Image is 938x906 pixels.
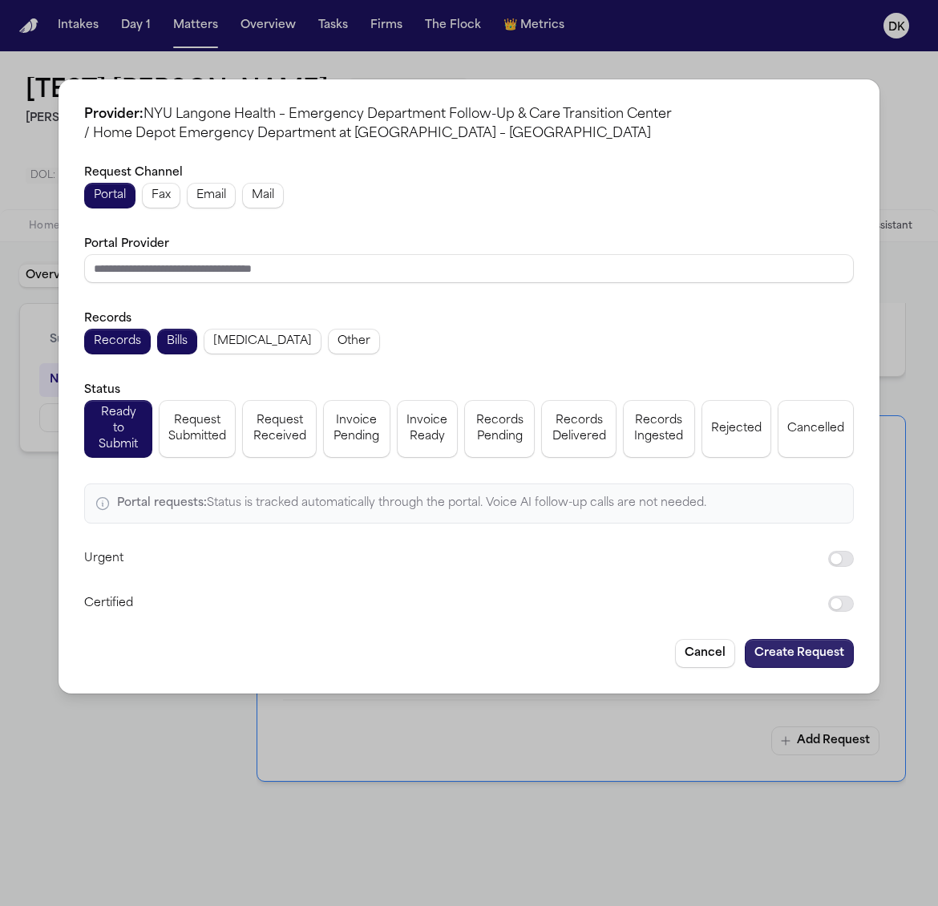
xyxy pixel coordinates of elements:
[84,594,803,613] label: Certified
[117,497,207,509] span: Portal requests:
[323,400,390,458] button: Invoice Pending
[157,329,197,354] button: Bills
[159,400,236,458] button: Request Submitted
[778,400,854,458] button: Cancelled
[701,400,771,458] button: Rejected
[84,313,131,325] label: Records
[204,329,321,354] button: [MEDICAL_DATA]
[464,400,535,458] button: Records Pending
[242,183,284,208] button: Mail
[541,400,616,458] button: Records Delivered
[84,329,151,354] button: Records
[84,167,183,179] label: Request Channel
[187,183,236,208] button: Email
[675,639,735,668] button: Cancel
[242,400,316,458] button: Request Received
[142,183,180,208] button: Fax
[328,329,380,354] button: Other
[745,639,854,668] button: Create Request
[84,238,169,250] label: Portal Provider
[397,400,459,458] button: Invoice Ready
[84,108,672,140] span: NYU Langone Health – Emergency Department Follow-Up & Care Transition Center / Home Depot Emergen...
[84,105,854,144] h2: Provider:
[84,183,135,208] button: Portal
[623,400,695,458] button: Records Ingested
[84,384,120,396] label: Status
[117,494,706,513] p: Status is tracked automatically through the portal. Voice AI follow-up calls are not needed.
[84,400,152,458] button: Ready to Submit
[84,549,803,568] label: Urgent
